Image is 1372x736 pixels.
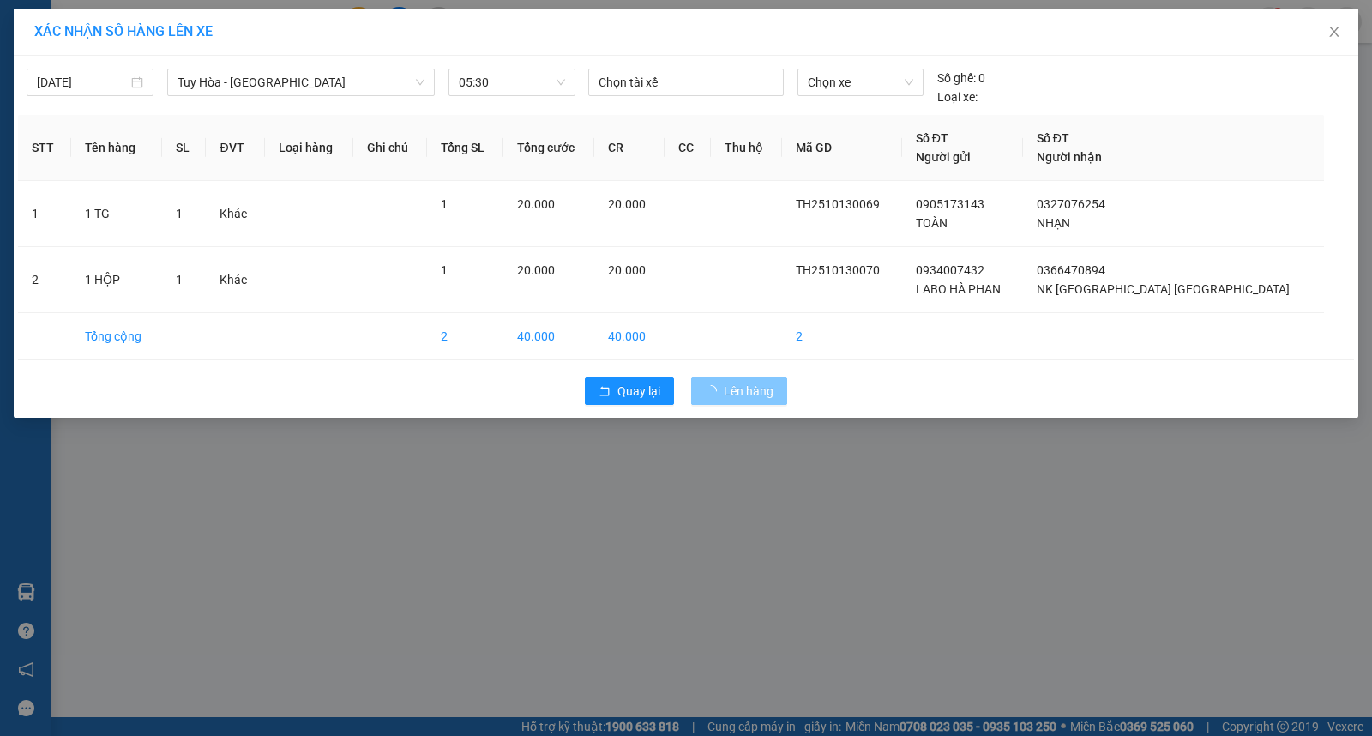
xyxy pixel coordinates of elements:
td: 1 TG [71,181,161,247]
span: NK [GEOGRAPHIC_DATA] [GEOGRAPHIC_DATA] [1037,282,1290,296]
span: TH2510130070 [796,263,880,277]
span: 0366470894 [1037,263,1105,277]
span: 1 [176,273,183,287]
th: Ghi chú [353,115,427,181]
td: 1 [18,181,71,247]
span: down [415,77,425,87]
th: Tên hàng [71,115,161,181]
th: CC [665,115,711,181]
span: 20.000 [517,263,555,277]
td: 2 [18,247,71,313]
span: loading [705,385,724,397]
span: Người nhận [1037,150,1102,164]
td: 2 [427,313,503,360]
th: CR [594,115,665,181]
th: Tổng SL [427,115,503,181]
span: LABO HÀ PHAN [916,282,1001,296]
input: 13/10/2025 [37,73,128,92]
span: Số ghế: [937,69,976,87]
span: 0934007432 [916,263,984,277]
th: Tổng cước [503,115,595,181]
td: Khác [206,247,265,313]
span: rollback [599,385,611,399]
span: Loại xe: [937,87,978,106]
span: 20.000 [608,263,646,277]
span: NHẠN [1037,216,1070,230]
span: 20.000 [608,197,646,211]
span: Người gửi [916,150,971,164]
span: TH2510130069 [796,197,880,211]
th: SL [162,115,207,181]
button: rollbackQuay lại [585,377,674,405]
span: XÁC NHẬN SỐ HÀNG LÊN XE [34,23,213,39]
span: Tuy Hòa - La Hai [178,69,424,95]
span: 1 [441,263,448,277]
th: Thu hộ [711,115,782,181]
span: Số ĐT [1037,131,1069,145]
th: STT [18,115,71,181]
td: 1 HỘP [71,247,161,313]
td: Tổng cộng [71,313,161,360]
span: 1 [441,197,448,211]
th: Loại hàng [265,115,352,181]
span: Chọn xe [808,69,913,95]
span: 0905173143 [916,197,984,211]
td: 40.000 [594,313,665,360]
div: 0 [937,69,985,87]
span: TOÀN [916,216,948,230]
span: 0327076254 [1037,197,1105,211]
span: 05:30 [459,69,565,95]
td: 2 [782,313,902,360]
button: Close [1310,9,1358,57]
span: 20.000 [517,197,555,211]
span: close [1327,25,1341,39]
span: Quay lại [617,382,660,401]
span: 1 [176,207,183,220]
button: Lên hàng [691,377,787,405]
span: Số ĐT [916,131,948,145]
th: Mã GD [782,115,902,181]
td: Khác [206,181,265,247]
th: ĐVT [206,115,265,181]
td: 40.000 [503,313,595,360]
span: Lên hàng [724,382,773,401]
